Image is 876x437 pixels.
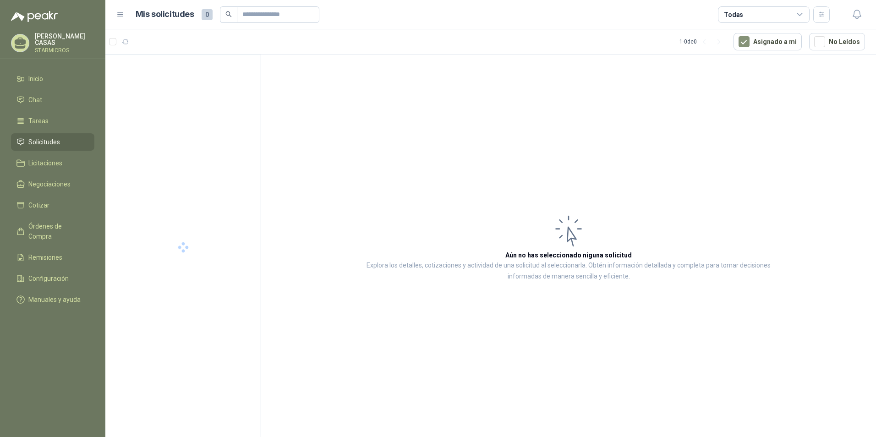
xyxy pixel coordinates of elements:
[11,112,94,130] a: Tareas
[28,200,49,210] span: Cotizar
[679,34,726,49] div: 1 - 0 de 0
[724,10,743,20] div: Todas
[28,273,69,284] span: Configuración
[28,158,62,168] span: Licitaciones
[28,116,49,126] span: Tareas
[225,11,232,17] span: search
[353,260,784,282] p: Explora los detalles, cotizaciones y actividad de una solicitud al seleccionarla. Obtén informaci...
[11,91,94,109] a: Chat
[202,9,213,20] span: 0
[734,33,802,50] button: Asignado a mi
[11,218,94,245] a: Órdenes de Compra
[11,270,94,287] a: Configuración
[28,179,71,189] span: Negociaciones
[28,252,62,262] span: Remisiones
[35,48,94,53] p: STARMICROS
[11,175,94,193] a: Negociaciones
[28,95,42,105] span: Chat
[28,74,43,84] span: Inicio
[505,250,632,260] h3: Aún no has seleccionado niguna solicitud
[28,295,81,305] span: Manuales y ayuda
[35,33,94,46] p: [PERSON_NAME] CASAS
[11,154,94,172] a: Licitaciones
[11,133,94,151] a: Solicitudes
[809,33,865,50] button: No Leídos
[11,197,94,214] a: Cotizar
[28,137,60,147] span: Solicitudes
[28,221,86,241] span: Órdenes de Compra
[11,249,94,266] a: Remisiones
[11,11,58,22] img: Logo peakr
[136,8,194,21] h1: Mis solicitudes
[11,70,94,87] a: Inicio
[11,291,94,308] a: Manuales y ayuda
